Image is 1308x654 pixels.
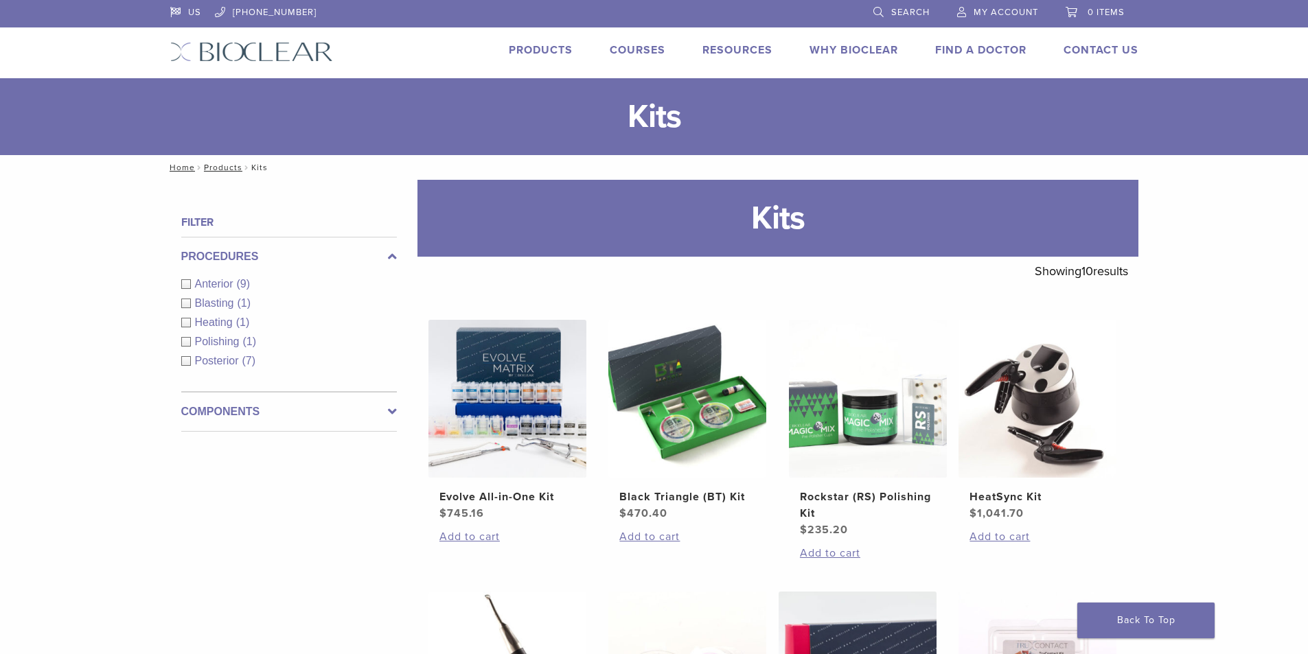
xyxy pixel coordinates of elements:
[810,43,898,57] a: Why Bioclear
[800,523,807,537] span: $
[1081,264,1093,279] span: 10
[1064,43,1138,57] a: Contact Us
[1088,7,1125,18] span: 0 items
[1035,257,1128,285] p: Showing results
[800,545,936,561] a: Add to cart: “Rockstar (RS) Polishing Kit”
[195,316,236,328] span: Heating
[195,278,237,290] span: Anterior
[181,248,397,265] label: Procedures
[237,278,251,290] span: (9)
[800,523,848,537] bdi: 235.20
[195,164,204,171] span: /
[181,214,397,231] h4: Filter
[619,506,667,520] bdi: 470.40
[204,163,242,172] a: Products
[959,320,1116,478] img: HeatSync Kit
[428,320,586,478] img: Evolve All-in-One Kit
[509,43,573,57] a: Products
[788,320,948,538] a: Rockstar (RS) Polishing KitRockstar (RS) Polishing Kit $235.20
[969,489,1105,505] h2: HeatSync Kit
[439,506,447,520] span: $
[417,180,1138,257] h1: Kits
[439,506,484,520] bdi: 745.16
[1077,603,1215,638] a: Back To Top
[608,320,766,478] img: Black Triangle (BT) Kit
[619,506,627,520] span: $
[170,42,333,62] img: Bioclear
[969,506,1024,520] bdi: 1,041.70
[789,320,947,478] img: Rockstar (RS) Polishing Kit
[195,297,238,309] span: Blasting
[610,43,665,57] a: Courses
[428,320,588,522] a: Evolve All-in-One KitEvolve All-in-One Kit $745.16
[242,164,251,171] span: /
[195,336,243,347] span: Polishing
[935,43,1026,57] a: Find A Doctor
[242,336,256,347] span: (1)
[608,320,768,522] a: Black Triangle (BT) KitBlack Triangle (BT) Kit $470.40
[439,489,575,505] h2: Evolve All-in-One Kit
[236,316,250,328] span: (1)
[160,155,1149,180] nav: Kits
[237,297,251,309] span: (1)
[439,528,575,545] a: Add to cart: “Evolve All-in-One Kit”
[974,7,1038,18] span: My Account
[165,163,195,172] a: Home
[242,355,256,366] span: (7)
[702,43,772,57] a: Resources
[891,7,930,18] span: Search
[619,528,755,545] a: Add to cart: “Black Triangle (BT) Kit”
[958,320,1118,522] a: HeatSync KitHeatSync Kit $1,041.70
[181,404,397,420] label: Components
[800,489,936,522] h2: Rockstar (RS) Polishing Kit
[195,355,242,366] span: Posterior
[969,506,977,520] span: $
[969,528,1105,545] a: Add to cart: “HeatSync Kit”
[619,489,755,505] h2: Black Triangle (BT) Kit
